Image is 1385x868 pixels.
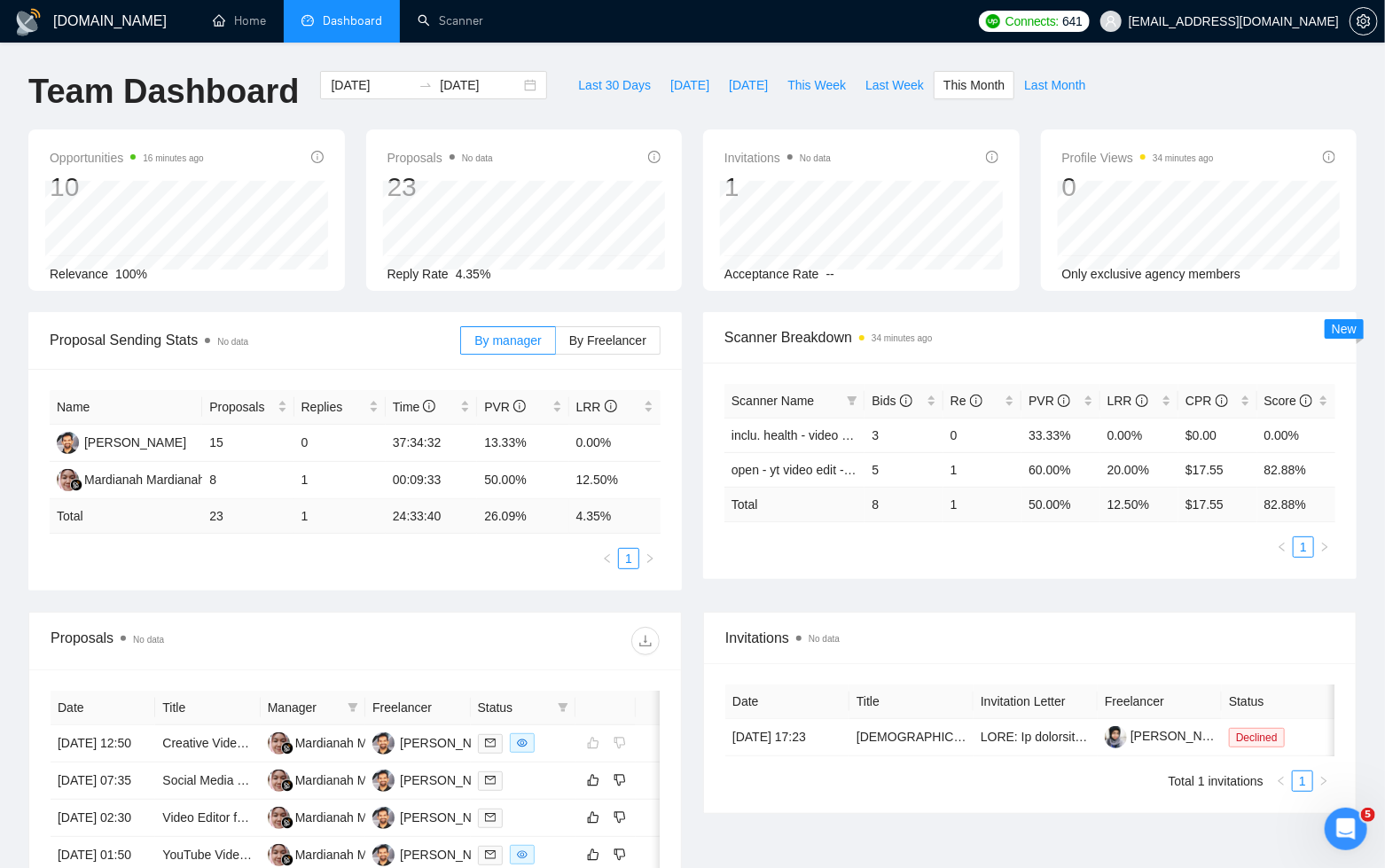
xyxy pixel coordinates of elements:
[162,773,389,787] a: Social Media Manager & Content Creator
[372,844,395,866] img: AT
[724,170,831,204] div: 1
[943,75,1005,95] span: This Month
[301,14,314,27] span: dashboard
[1319,542,1330,552] span: right
[202,390,293,425] th: Proposals
[281,779,293,792] img: gigradar-bm.png
[485,849,496,860] span: mail
[569,425,661,462] td: 0.00%
[1098,684,1222,719] th: Freelancer
[951,394,982,408] span: Re
[943,487,1021,521] td: 1
[943,418,1021,452] td: 0
[974,684,1098,719] th: Invitation Letter
[485,738,496,748] span: mail
[934,71,1014,99] button: This Month
[1271,770,1292,792] li: Previous Page
[323,13,382,28] span: Dashboard
[568,71,661,99] button: Last 30 Days
[295,845,416,864] div: Mardianah Mardianah
[849,684,974,719] th: Title
[732,394,814,408] span: Scanner Name
[609,770,630,791] button: dislike
[1257,487,1335,521] td: 82.88 %
[632,634,659,648] span: download
[587,810,599,825] span: like
[865,487,943,521] td: 8
[423,400,435,412] span: info-circle
[618,548,639,569] li: 1
[1178,487,1256,521] td: $ 17.55
[648,151,661,163] span: info-circle
[456,267,491,281] span: 4.35%
[643,774,669,786] span: right
[268,772,416,786] a: MMMardianah Mardianah
[365,691,470,725] th: Freelancer
[1100,452,1178,487] td: 20.00%
[311,151,324,163] span: info-circle
[645,553,655,564] span: right
[554,694,572,721] span: filter
[1276,776,1287,786] span: left
[970,395,982,407] span: info-circle
[155,800,260,837] td: Video Editor for Sports/Fitness Content (10 Sports, 10 Trophies Project)
[372,772,502,786] a: AT[PERSON_NAME]
[583,770,604,791] button: like
[1323,151,1335,163] span: info-circle
[1021,487,1099,521] td: 50.00 %
[386,499,477,534] td: 24:33:40
[372,735,502,749] a: AT[PERSON_NAME]
[1062,267,1241,281] span: Only exclusive agency members
[719,71,778,99] button: [DATE]
[400,770,502,790] div: [PERSON_NAME]
[1318,776,1329,786] span: right
[268,847,416,861] a: MMMardianah Mardianah
[856,71,934,99] button: Last Week
[1229,730,1292,744] a: Declined
[639,548,661,569] li: Next Page
[143,153,203,163] time: 16 minutes ago
[202,462,293,499] td: 8
[609,807,630,828] button: dislike
[1062,12,1082,31] span: 641
[1272,536,1293,558] li: Previous Page
[609,844,630,865] button: dislike
[50,267,108,281] span: Relevance
[202,425,293,462] td: 15
[872,333,932,343] time: 34 minutes ago
[268,732,290,755] img: MM
[51,627,356,655] div: Proposals
[643,737,669,749] span: right
[28,71,299,113] h1: Team Dashboard
[50,147,204,168] span: Opportunities
[517,738,528,748] span: eye
[50,170,204,204] div: 10
[155,725,260,762] td: Creative Video Editor for Instagram Reels and YouTube Shorts
[1257,418,1335,452] td: 0.00%
[217,337,248,347] span: No data
[517,849,528,860] span: eye
[294,425,386,462] td: 0
[1105,729,1232,743] a: [PERSON_NAME]
[1058,395,1070,407] span: info-circle
[261,691,365,725] th: Manager
[348,702,358,713] span: filter
[1300,395,1312,407] span: info-circle
[578,75,651,95] span: Last 30 Days
[670,75,709,95] span: [DATE]
[605,400,617,412] span: info-circle
[400,845,502,864] div: [PERSON_NAME]
[477,425,568,462] td: 13.33%
[569,499,661,534] td: 4.35 %
[462,153,493,163] span: No data
[268,735,416,749] a: MMMardianah Mardianah
[569,462,661,499] td: 12.50%
[1314,536,1335,558] button: right
[386,425,477,462] td: 37:34:32
[294,462,386,499] td: 1
[478,698,551,717] span: Status
[1271,770,1292,792] button: left
[1107,394,1148,408] span: LRR
[57,432,79,454] img: AT
[213,13,266,28] a: homeHome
